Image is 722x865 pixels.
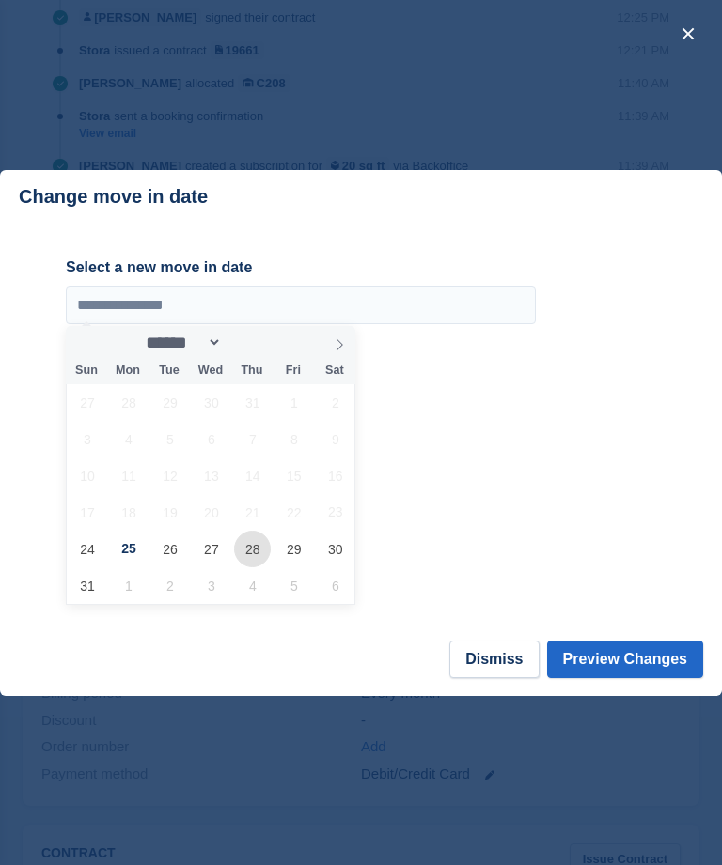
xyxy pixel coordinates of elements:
select: Month [140,332,223,352]
span: August 8, 2025 [275,421,312,457]
span: August 2, 2025 [317,384,353,421]
label: Select a new move in date [66,256,536,279]
span: September 6, 2025 [317,567,353,604]
span: August 24, 2025 [69,531,105,567]
span: July 30, 2025 [193,384,229,421]
span: August 23, 2025 [317,494,353,531]
input: Year [222,332,281,352]
span: September 5, 2025 [275,567,312,604]
span: August 7, 2025 [234,421,271,457]
span: Tue [149,364,190,377]
span: August 5, 2025 [151,421,188,457]
span: July 27, 2025 [69,384,105,421]
span: August 31, 2025 [69,567,105,604]
span: August 21, 2025 [234,494,271,531]
span: Sun [66,364,107,377]
span: August 19, 2025 [151,494,188,531]
span: July 28, 2025 [110,384,147,421]
span: Fri [273,364,314,377]
span: September 4, 2025 [234,567,271,604]
span: August 3, 2025 [69,421,105,457]
span: August 6, 2025 [193,421,229,457]
span: August 30, 2025 [317,531,353,567]
span: August 9, 2025 [317,421,353,457]
span: August 12, 2025 [151,457,188,494]
span: September 3, 2025 [193,567,229,604]
span: August 28, 2025 [234,531,271,567]
span: August 25, 2025 [110,531,147,567]
button: Dismiss [449,641,539,678]
span: August 20, 2025 [193,494,229,531]
button: Preview Changes [547,641,704,678]
span: August 4, 2025 [110,421,147,457]
span: Sat [314,364,355,377]
button: close [673,19,703,49]
span: August 15, 2025 [275,457,312,494]
span: August 10, 2025 [69,457,105,494]
span: Wed [190,364,231,377]
span: Mon [107,364,149,377]
span: August 14, 2025 [234,457,271,494]
span: August 1, 2025 [275,384,312,421]
span: September 2, 2025 [151,567,188,604]
span: August 13, 2025 [193,457,229,494]
span: Thu [231,364,273,377]
span: August 27, 2025 [193,531,229,567]
span: August 22, 2025 [275,494,312,531]
span: July 31, 2025 [234,384,271,421]
span: August 18, 2025 [110,494,147,531]
span: September 1, 2025 [110,567,147,604]
span: August 16, 2025 [317,457,353,494]
p: Change move in date [19,186,208,208]
span: August 29, 2025 [275,531,312,567]
span: August 17, 2025 [69,494,105,531]
span: July 29, 2025 [151,384,188,421]
span: August 11, 2025 [110,457,147,494]
span: August 26, 2025 [151,531,188,567]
